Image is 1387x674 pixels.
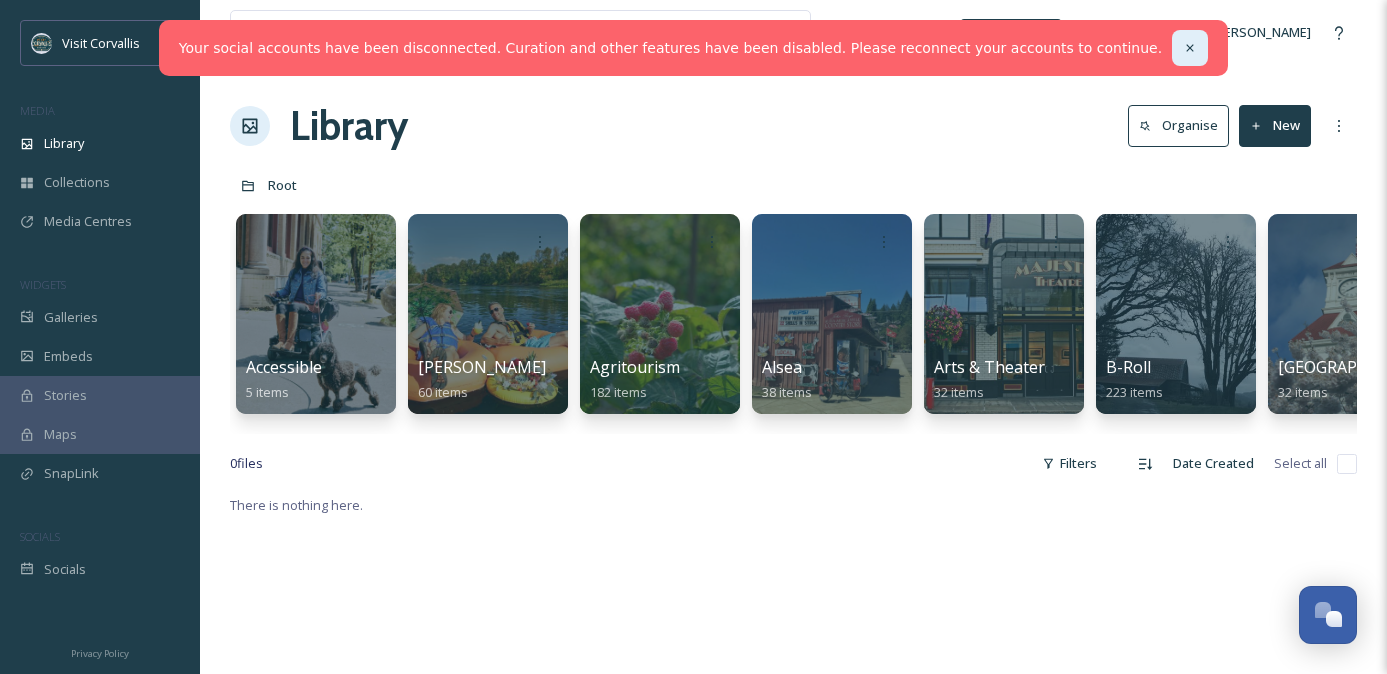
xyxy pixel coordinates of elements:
[934,356,1045,378] span: Arts & Theater
[418,358,546,401] a: [PERSON_NAME]60 items
[590,383,647,401] span: 182 items
[44,173,110,192] span: Collections
[44,212,132,231] span: Media Centres
[44,134,84,153] span: Library
[44,425,77,444] span: Maps
[71,647,129,660] span: Privacy Policy
[1128,105,1229,146] button: Organise
[246,358,322,401] a: Accessible5 items
[590,358,680,401] a: Agritourism182 items
[934,358,1045,401] a: Arts & Theater32 items
[277,11,647,55] input: Search your library
[290,96,408,156] a: Library
[1299,586,1357,644] button: Open Chat
[762,356,802,378] span: Alsea
[268,173,297,197] a: Root
[246,383,289,401] span: 5 items
[418,383,468,401] span: 60 items
[44,464,99,483] span: SnapLink
[71,640,129,664] a: Privacy Policy
[1032,444,1107,483] div: Filters
[44,347,93,366] span: Embeds
[1106,358,1163,401] a: B-Roll223 items
[20,277,66,292] span: WIDGETS
[44,386,87,405] span: Stories
[961,19,1061,47] a: What's New
[1212,23,1311,41] span: [PERSON_NAME]
[1163,444,1264,483] div: Date Created
[179,38,1162,59] a: Your social accounts have been disconnected. Curation and other features have been disabled. Plea...
[44,560,86,579] span: Socials
[44,308,98,327] span: Galleries
[418,356,546,378] span: [PERSON_NAME]
[246,356,322,378] span: Accessible
[32,33,52,53] img: visit-corvallis-badge-dark-blue-orange%281%29.png
[1239,105,1311,146] button: New
[1179,13,1321,52] a: [PERSON_NAME]
[590,356,680,378] span: Agritourism
[1278,383,1328,401] span: 32 items
[762,358,812,401] a: Alsea38 items
[20,529,60,544] span: SOCIALS
[1128,105,1239,146] a: Organise
[1106,383,1163,401] span: 223 items
[934,383,984,401] span: 32 items
[268,176,297,194] span: Root
[62,34,140,52] span: Visit Corvallis
[20,103,55,118] span: MEDIA
[1274,454,1327,473] span: Select all
[1106,356,1151,378] span: B-Roll
[762,383,812,401] span: 38 items
[230,454,263,473] span: 0 file s
[683,13,800,52] a: View all files
[230,496,363,514] span: There is nothing here.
